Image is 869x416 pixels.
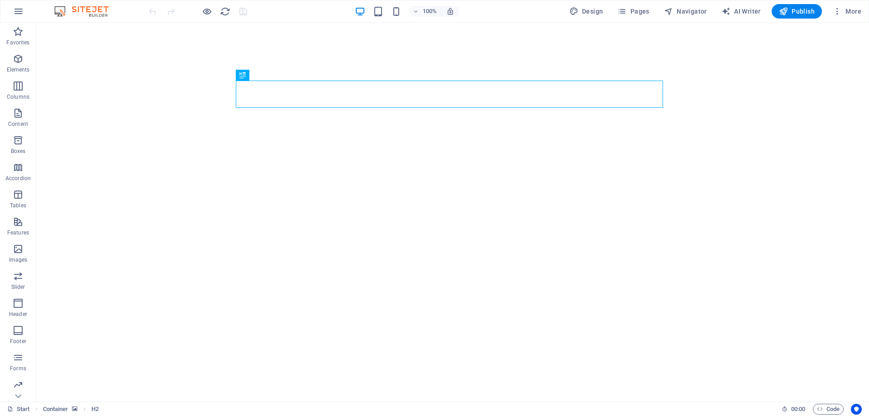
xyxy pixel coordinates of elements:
button: Design [566,4,607,19]
p: Content [8,120,28,128]
span: Publish [779,7,815,16]
span: : [797,406,799,412]
button: 100% [409,6,441,17]
h6: Session time [782,404,806,415]
div: Design (Ctrl+Alt+Y) [566,4,607,19]
i: This element contains a background [72,406,77,411]
h6: 100% [423,6,437,17]
i: Reload page [220,6,230,17]
button: Publish [772,4,822,19]
button: Navigator [660,4,711,19]
p: Forms [10,365,26,372]
span: Design [569,7,603,16]
button: AI Writer [718,4,764,19]
p: Favorites [6,39,29,46]
a: Click to cancel selection. Double-click to open Pages [7,404,30,415]
button: reload [220,6,230,17]
p: Features [7,229,29,236]
p: Elements [7,66,30,73]
span: More [833,7,861,16]
p: Boxes [11,148,26,155]
p: Accordion [5,175,31,182]
i: On resize automatically adjust zoom level to fit chosen device. [446,7,454,15]
button: Click here to leave preview mode and continue editing [201,6,212,17]
p: Footer [10,338,26,345]
span: Click to select. Double-click to edit [43,404,68,415]
button: Usercentrics [851,404,862,415]
span: Pages [617,7,649,16]
p: Header [9,311,27,318]
span: 00 00 [791,404,805,415]
span: AI Writer [721,7,761,16]
p: Tables [10,202,26,209]
button: Pages [614,4,653,19]
button: Code [813,404,844,415]
p: Images [9,256,28,263]
span: Click to select. Double-click to edit [91,404,99,415]
p: Slider [11,283,25,291]
img: Editor Logo [52,6,120,17]
button: More [829,4,865,19]
p: Columns [7,93,29,100]
span: Navigator [664,7,707,16]
span: Code [817,404,840,415]
nav: breadcrumb [43,404,99,415]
